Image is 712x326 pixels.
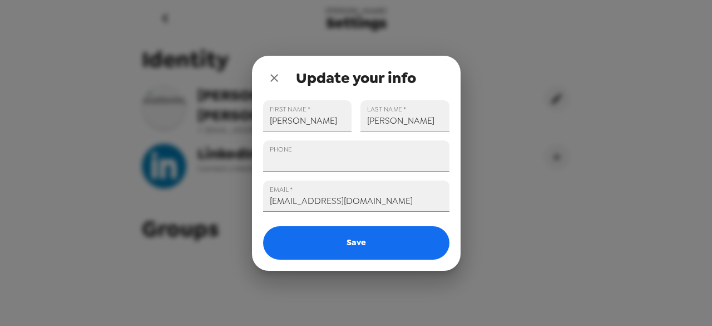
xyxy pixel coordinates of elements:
label: PHONE [270,144,292,154]
label: LAST NAME [367,104,407,114]
button: close [263,67,285,89]
label: EMAIL [270,184,293,194]
button: Save [263,226,449,260]
span: Update your info [296,68,416,88]
label: FIRST NAME [270,104,310,114]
